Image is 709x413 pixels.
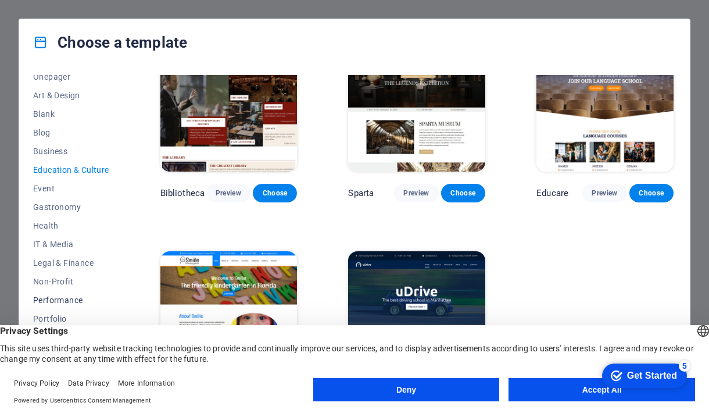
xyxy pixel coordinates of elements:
span: Gastronomy [33,202,109,212]
span: Preview [592,188,617,198]
button: Onepager [33,67,109,86]
button: Choose [629,184,674,202]
span: Business [33,147,109,156]
span: Art & Design [33,91,109,100]
span: Performance [33,295,109,305]
span: IT & Media [33,240,109,249]
p: Educare [536,187,568,199]
div: Get Started 5 items remaining, 0% complete [9,6,94,30]
button: Performance [33,291,109,309]
div: 5 [86,2,98,14]
button: Portfolio [33,309,109,328]
img: Sparta [348,45,485,172]
span: Event [33,184,109,193]
button: Preview [582,184,626,202]
img: Smiile [160,251,298,378]
span: Health [33,221,109,230]
button: Blog [33,123,109,142]
div: Get Started [34,13,84,23]
span: Legal & Finance [33,258,109,268]
button: Non-Profit [33,272,109,291]
span: Non-Profit [33,277,109,286]
button: Blank [33,105,109,123]
span: Blog [33,128,109,137]
span: Choose [450,188,476,198]
span: Choose [639,188,664,198]
button: Preview [206,184,250,202]
img: Educare [536,45,674,172]
span: Portfolio [33,314,109,323]
button: Business [33,142,109,161]
button: Choose [441,184,485,202]
button: Event [33,179,109,198]
p: Sparta [348,187,374,199]
button: Preview [394,184,438,202]
button: Legal & Finance [33,254,109,272]
span: Education & Culture [33,165,109,175]
button: Gastronomy [33,198,109,216]
span: Onepager [33,72,109,81]
span: Blank [33,109,109,119]
p: Bibliotheca [160,187,205,199]
button: Choose [253,184,297,202]
img: uDrive [348,251,485,378]
span: Preview [216,188,241,198]
h4: Choose a template [33,33,187,52]
span: Choose [262,188,288,198]
span: Preview [403,188,429,198]
button: Health [33,216,109,235]
img: Bibliotheca [160,45,298,172]
button: Art & Design [33,86,109,105]
button: Education & Culture [33,161,109,179]
button: IT & Media [33,235,109,254]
